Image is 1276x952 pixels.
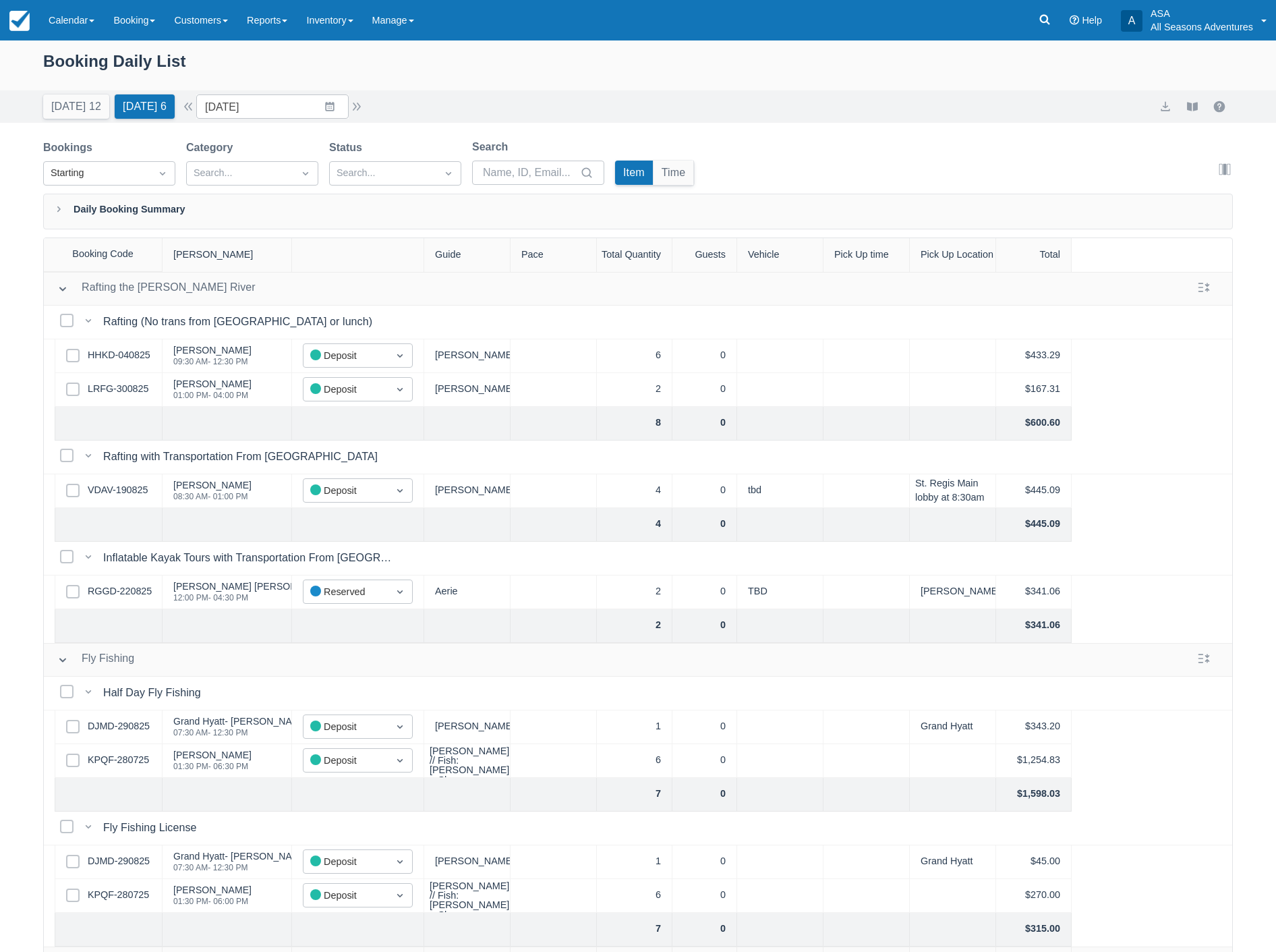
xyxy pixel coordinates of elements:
[310,584,381,600] div: Reserved
[996,710,1072,744] div: $343.20
[996,576,1072,609] div: $341.06
[672,845,737,879] div: 0
[173,493,252,501] div: 08:30 AM - 01:00 PM
[737,576,823,609] div: TBD
[996,407,1072,441] div: $600.60
[597,339,672,373] div: 6
[88,854,150,869] a: DJMD-290825
[996,508,1072,542] div: $445.09
[1121,10,1142,32] div: A
[173,717,309,726] div: Grand Hyatt- [PERSON_NAME]
[910,710,996,744] div: Grand Hyatt
[424,339,511,373] div: [PERSON_NAME]
[52,648,140,672] button: Fly Fishing
[329,140,368,156] label: Status
[88,584,152,599] a: RGGD-220825
[597,474,672,508] div: 4
[597,710,672,744] div: 1
[1157,99,1173,115] button: export
[996,474,1072,508] div: $445.09
[654,161,694,185] button: Time
[173,762,252,771] div: 01:30 PM - 06:30 PM
[672,710,737,744] div: 0
[424,710,511,744] div: [PERSON_NAME]
[597,407,672,441] div: 8
[173,851,309,861] div: Grand Hyatt- [PERSON_NAME]
[173,391,252,399] div: 01:00 PM - 04:00 PM
[483,161,577,185] input: Name, ID, Email...
[1070,16,1079,25] i: Help
[115,94,175,119] button: [DATE] 6
[996,744,1072,778] div: $1,254.83
[597,373,672,407] div: 2
[672,609,737,643] div: 0
[173,582,417,591] div: [PERSON_NAME] [PERSON_NAME]- [PERSON_NAME]
[672,373,737,407] div: 0
[43,194,1233,229] div: Daily Booking Summary
[299,167,312,180] span: Dropdown icon
[393,383,407,396] span: Dropdown icon
[996,879,1072,913] div: $270.00
[173,358,252,366] div: 09:30 AM - 12:30 PM
[910,845,996,879] div: Grand Hyatt
[173,594,417,602] div: 12:00 PM - 04:30 PM
[737,238,823,272] div: Vehicle
[430,736,509,785] div: Raft: [PERSON_NAME] // Fish: [PERSON_NAME] + Sha
[1151,7,1253,20] p: ASA
[393,855,407,868] span: Dropdown icon
[597,238,672,272] div: Total Quantity
[173,729,309,737] div: 07:30 AM - 12:30 PM
[88,888,149,903] a: KPQF-280725
[910,238,996,272] div: Pick Up Location
[103,685,206,701] div: Half Day Fly Fishing
[430,871,509,920] div: Raft: [PERSON_NAME] // Fish: [PERSON_NAME] + Sha
[173,379,252,389] div: [PERSON_NAME]
[52,277,261,301] button: Rafting the [PERSON_NAME] River
[424,576,511,609] div: Aerie
[672,508,737,542] div: 0
[173,750,252,760] div: [PERSON_NAME]
[597,744,672,778] div: 6
[597,778,672,812] div: 7
[597,576,672,609] div: 2
[310,483,381,499] div: Deposit
[672,778,737,812] div: 0
[310,854,381,870] div: Deposit
[996,339,1072,373] div: $433.29
[393,720,407,733] span: Dropdown icon
[672,238,737,272] div: Guests
[163,238,292,272] div: [PERSON_NAME]
[672,474,737,508] div: 0
[88,382,148,397] a: LRFG-300825
[393,889,407,902] span: Dropdown icon
[996,845,1072,879] div: $45.00
[424,373,511,407] div: [PERSON_NAME]
[186,140,238,156] label: Category
[393,484,407,497] span: Dropdown icon
[615,161,653,185] button: Item
[597,609,672,643] div: 2
[88,348,150,363] a: HHKD-040825
[1082,15,1102,26] span: Help
[424,474,511,508] div: [PERSON_NAME]
[88,753,149,768] a: KPQF-280725
[442,167,455,180] span: Dropdown icon
[103,820,202,836] div: Fly Fishing License
[823,238,910,272] div: Pick Up time
[9,11,30,31] img: checkfront-main-nav-mini-logo.png
[996,238,1072,272] div: Total
[393,585,407,598] span: Dropdown icon
[103,449,383,465] div: Rafting with Transportation From [GEOGRAPHIC_DATA]
[310,888,381,903] div: Deposit
[996,778,1072,812] div: $1,598.03
[173,864,309,872] div: 07:30 AM - 12:30 PM
[672,744,737,778] div: 0
[103,314,378,330] div: Rafting (No trans from [GEOGRAPHIC_DATA] or lunch)
[310,382,381,397] div: Deposit
[737,474,823,508] div: tbd
[393,349,407,362] span: Dropdown icon
[996,913,1072,947] div: $315.00
[910,576,996,609] div: [PERSON_NAME] [PERSON_NAME]
[173,897,252,905] div: 01:30 PM - 06:00 PM
[424,845,511,879] div: [PERSON_NAME]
